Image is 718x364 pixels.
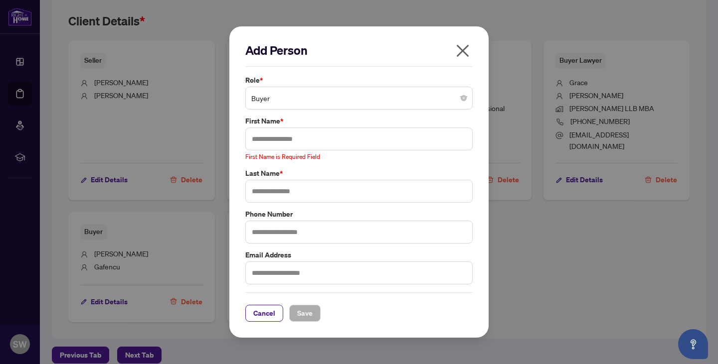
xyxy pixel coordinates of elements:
label: First Name [245,116,473,126]
span: close-circle [461,95,467,101]
h2: Add Person [245,42,473,58]
label: Role [245,75,473,86]
label: Phone Number [245,209,473,220]
span: Cancel [253,305,275,321]
span: Buyer [251,89,467,108]
button: Save [289,305,321,322]
button: Cancel [245,305,283,322]
span: close [455,43,471,59]
span: First Name is Required Field [245,153,320,160]
button: Open asap [678,329,708,359]
label: Last Name [245,168,473,179]
label: Email Address [245,249,473,260]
